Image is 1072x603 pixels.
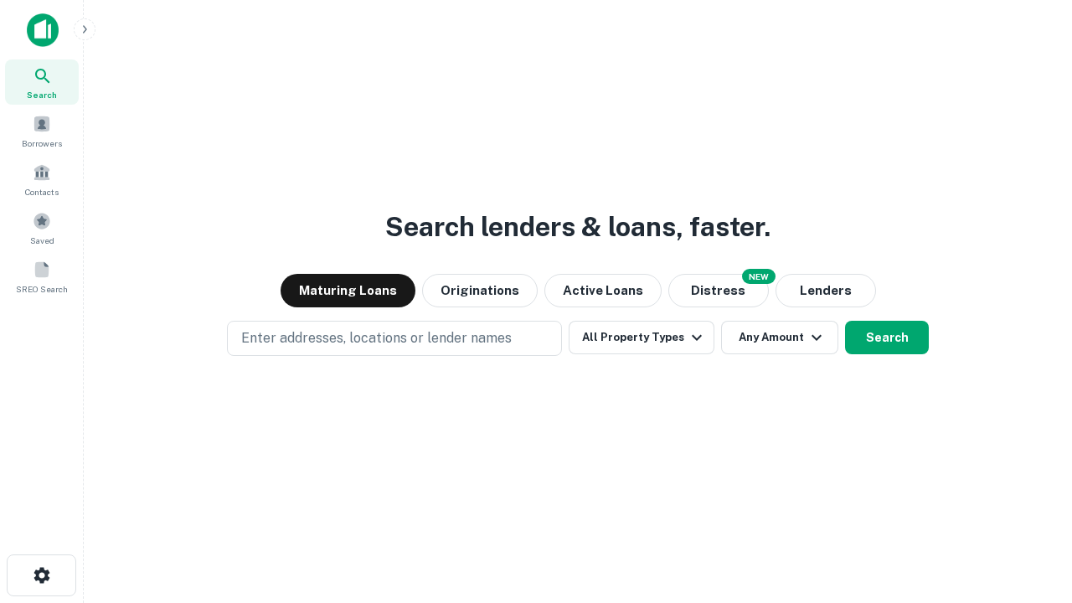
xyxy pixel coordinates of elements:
[30,234,54,247] span: Saved
[569,321,714,354] button: All Property Types
[845,321,929,354] button: Search
[241,328,512,348] p: Enter addresses, locations or lender names
[742,269,776,284] div: NEW
[5,157,79,202] a: Contacts
[27,88,57,101] span: Search
[776,274,876,307] button: Lenders
[16,282,68,296] span: SREO Search
[668,274,769,307] button: Search distressed loans with lien and other non-mortgage details.
[281,274,415,307] button: Maturing Loans
[544,274,662,307] button: Active Loans
[422,274,538,307] button: Originations
[385,207,770,247] h3: Search lenders & loans, faster.
[5,254,79,299] a: SREO Search
[227,321,562,356] button: Enter addresses, locations or lender names
[721,321,838,354] button: Any Amount
[22,137,62,150] span: Borrowers
[5,205,79,250] a: Saved
[27,13,59,47] img: capitalize-icon.png
[5,59,79,105] a: Search
[5,108,79,153] a: Borrowers
[988,469,1072,549] iframe: Chat Widget
[25,185,59,198] span: Contacts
